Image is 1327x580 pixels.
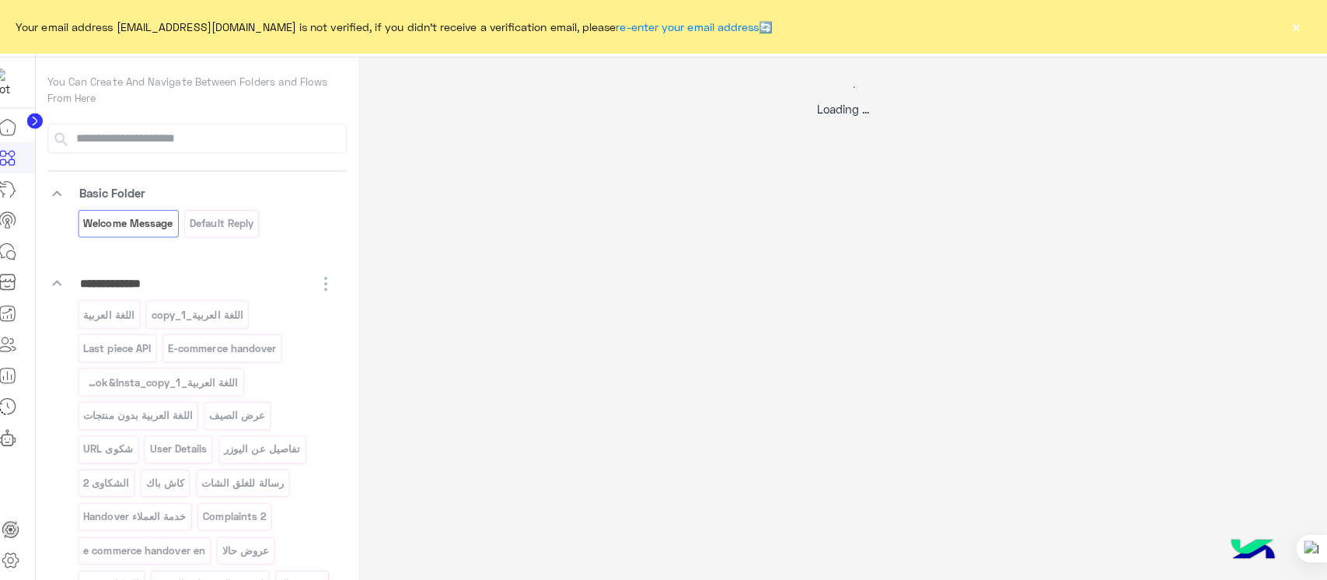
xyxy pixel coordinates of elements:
img: 630227726849311 [6,68,34,96]
span: Your email address [EMAIL_ADDRESS][DOMAIN_NAME] is not verified, if you didn't receive a verifica... [30,19,778,35]
a: re-enter your email address [623,20,765,33]
span: Loading ... [822,101,873,114]
img: hulul-logo.png [1226,518,1280,572]
button: × [1288,19,1304,34]
div: loading... [384,72,1311,100]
